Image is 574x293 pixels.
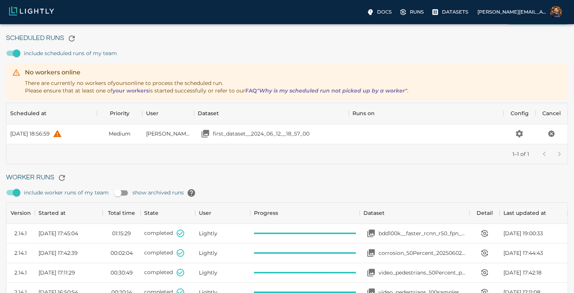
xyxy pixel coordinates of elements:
div: Dataset [363,202,385,224]
div: Last updated at [503,202,546,224]
div: Runs on [352,103,375,124]
div: No workers online [25,68,408,77]
div: User [195,202,250,224]
span: include worker runs of my team [24,189,109,196]
div: User [142,103,194,124]
div: Config [503,103,536,124]
p: [PERSON_NAME][EMAIL_ADDRESS] [477,8,547,15]
span: Lightly Demo (Lightly Sales) [199,230,217,237]
button: help [50,126,65,141]
p: corrosion_50Percent_20250602_141931 [379,249,466,257]
button: Open your dataset video_pedestrians_50Percent_pretagging_20250602_141819 [363,265,379,280]
button: Cancel the scheduled run [545,127,558,140]
h6: Worker Runs [6,170,568,185]
div: Total time [108,202,135,224]
img: Matthias Heller [550,6,562,18]
div: Version [11,202,31,224]
p: video_pedestrians_50Percent_pretagging_20250602_141819 [379,269,466,276]
div: 2.14.1 [14,230,27,237]
button: State set to COMPLETED [173,226,188,241]
a: your workers [112,87,149,94]
a: Open your dataset video_pedestrians_50Percent_pretagging_20250602_141819video_pedestrians_50Perce... [363,265,466,280]
span: completed [144,269,173,276]
label: Datasets [430,6,471,18]
div: Config [510,103,528,124]
i: "Why is my scheduled run not picked up by a worker" [257,87,407,94]
div: Priority [110,103,129,124]
a: FAQ"Why is my scheduled run not picked up by a worker" [245,87,407,94]
div: Progress [254,202,278,224]
div: Detail [476,202,492,224]
span: completed [144,249,173,256]
div: State [144,202,159,224]
div: 2.14.1 [14,269,27,276]
label: [PERSON_NAME][EMAIL_ADDRESS]Matthias Heller [474,4,565,20]
button: help [184,185,199,200]
div: Cancel [542,103,561,124]
button: State set to COMPLETED [173,265,188,280]
button: Open your dataset first_dataset__2024_06_12__18_57_00 [198,126,213,141]
div: State [140,202,195,224]
span: There are currently no workers of yours online to process the scheduled run. Please ensure that a... [25,80,408,94]
span: Lightly Demo (Lightly Sales) [199,249,217,257]
span: [DATE] 17:42:39 [38,249,78,257]
p: first_dataset__2024_06_12__18_57_00 [213,130,309,137]
span: [DATE] 19:00:33 [503,230,543,237]
div: Cancel [536,103,568,124]
img: Lightly [9,6,54,15]
span: Medium [109,130,131,137]
a: Open your dataset bdd100k__faster_rcnn_r50_fpn_1x_det_val__20250602_143824bdd100k__faster_rcnn_r5... [363,226,466,241]
div: Dataset [360,202,469,224]
div: User [199,202,211,224]
button: Open your dataset corrosion_50Percent_20250602_141931 [363,245,379,261]
p: Datasets [442,8,468,15]
p: Runs [410,8,424,15]
span: Matthias Heller (Lightly Sales) [146,130,190,137]
div: Progress [250,202,360,224]
div: Started at [35,202,103,224]
button: Open your dataset bdd100k__faster_rcnn_r50_fpn_1x_det_val__20250602_143824 [363,226,379,241]
a: Open your dataset corrosion_50Percent_20250602_141931corrosion_50Percent_20250602_141931 [363,245,466,261]
button: View worker run detail [477,226,492,241]
div: Dataset [194,103,349,124]
div: Detail [469,202,500,224]
div: Total time [103,202,140,224]
p: 1–1 of 1 [512,150,529,158]
h6: Scheduled Runs [6,31,568,46]
span: [DATE] 17:44:43 [503,249,543,257]
button: View worker run detail [477,265,492,280]
time: 00:30:49 [111,269,133,276]
p: bdd100k__faster_rcnn_r50_fpn_1x_det_val__20250602_143824 [379,230,466,237]
span: [DATE] 17:42:18 [503,269,542,276]
a: Open your dataset first_dataset__2024_06_12__18_57_00first_dataset__2024_06_12__18_57_00 [198,126,309,141]
span: completed [144,230,173,236]
div: User [146,103,159,124]
span: show archived runs [132,185,199,200]
div: Runs on [349,103,503,124]
label: Runs [398,6,427,18]
div: [DATE] 18:56:59 [10,130,50,137]
span: [DATE] 17:45:04 [38,230,78,237]
div: 2.14.1 [14,249,27,257]
span: Lightly Demo (Lightly Sales) [199,269,217,276]
div: Started at [38,202,66,224]
div: Scheduled at [6,103,97,124]
button: View worker run detail [477,245,492,261]
div: Priority [97,103,142,124]
div: Last updated at [500,202,568,224]
span: [DATE] 17:11:29 [38,269,75,276]
div: Scheduled at [10,103,46,124]
time: 00:02:04 [111,249,133,257]
button: State set to COMPLETED [173,245,188,261]
span: include scheduled runs of my team [24,49,117,57]
p: Docs [377,8,392,15]
div: Version [6,202,35,224]
time: 01:15:29 [112,230,131,237]
label: Docs [365,6,395,18]
div: Dataset [198,103,219,124]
